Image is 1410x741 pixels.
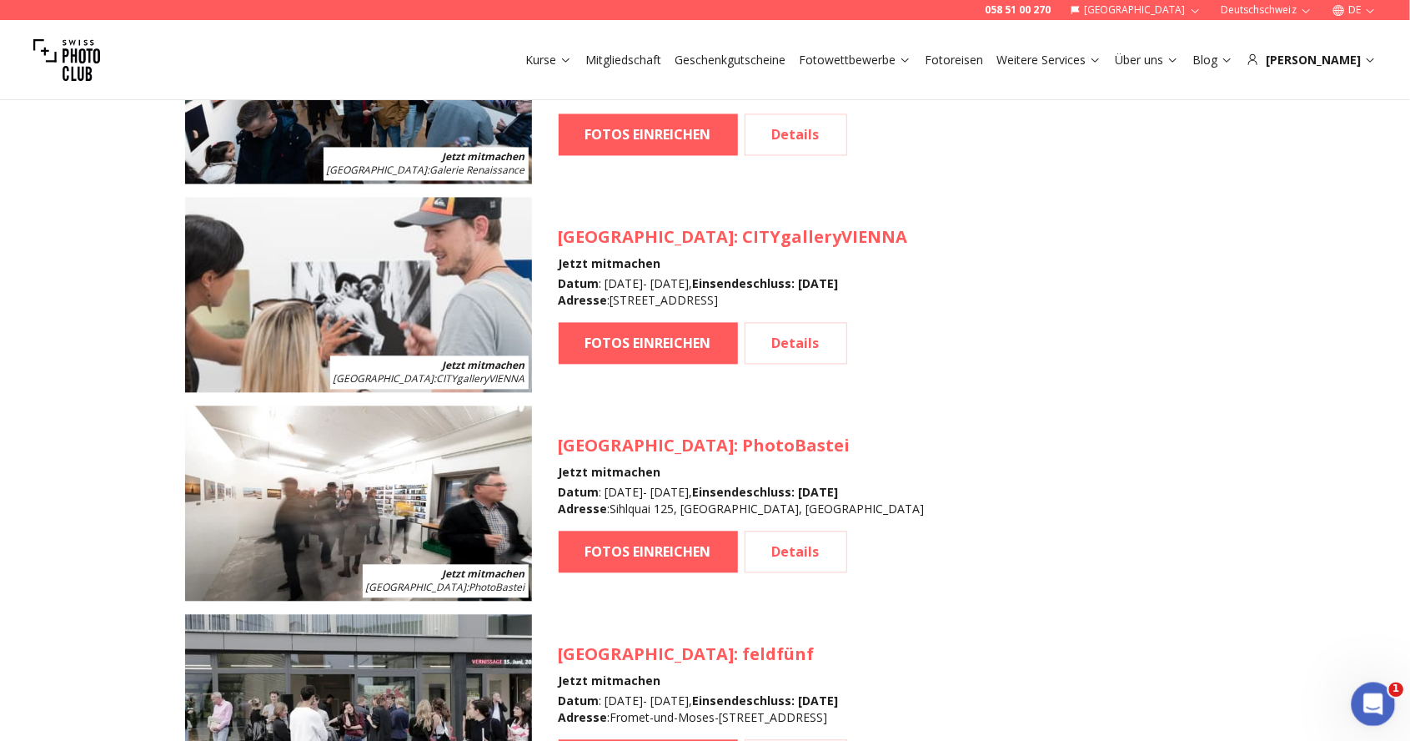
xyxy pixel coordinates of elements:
a: Weitere Services [996,52,1101,68]
span: [GEOGRAPHIC_DATA] [559,643,735,665]
div: [PERSON_NAME] [1247,52,1377,68]
a: Fotowettbewerbe [799,52,911,68]
b: Adresse [559,709,608,725]
h3: : feldfünf [559,643,847,666]
img: Swiss photo club [33,27,100,93]
h4: Jetzt mitmachen [559,464,925,481]
a: FOTOS EINREICHEN [559,113,738,155]
a: FOTOS EINREICHEN [559,322,738,364]
button: Fotoreisen [918,48,990,72]
div: : [DATE] - [DATE] , : [STREET_ADDRESS] [559,275,908,309]
h3: : PhotoBastei [559,434,925,457]
b: Einsendeschluss : [DATE] [693,693,839,708]
a: Geschenkgutscheine [675,52,785,68]
b: Jetzt mitmachen [443,149,525,164]
div: : [DATE] - [DATE] , : Fromet-und-Moses-[STREET_ADDRESS] [559,693,847,726]
b: Datum [559,484,600,500]
button: Fotowettbewerbe [792,48,918,72]
a: Fotoreisen [925,52,983,68]
a: Über uns [1115,52,1179,68]
span: [GEOGRAPHIC_DATA] [559,434,735,456]
span: [GEOGRAPHIC_DATA] [559,225,735,248]
span: : Galerie Renaissance [327,163,525,177]
b: Einsendeschluss : [DATE] [693,484,839,500]
h3: : CITYgalleryVIENNA [559,225,908,249]
a: FOTOS EINREICHEN [559,531,738,572]
button: Geschenkgutscheine [668,48,792,72]
b: Adresse [559,501,608,517]
iframe: Intercom live chat [1352,683,1396,727]
span: : CITYgalleryVIENNA [334,371,525,386]
a: 058 51 00 270 [985,3,1051,17]
span: [GEOGRAPHIC_DATA] [366,580,467,594]
span: : PhotoBastei [366,580,525,594]
button: Kurse [519,48,579,72]
h4: Jetzt mitmachen [559,673,847,689]
b: Datum [559,693,600,708]
a: Details [745,531,847,572]
button: Über uns [1108,48,1186,72]
h4: Jetzt mitmachen [559,255,908,272]
a: Kurse [525,52,572,68]
button: Blog [1186,48,1240,72]
span: [GEOGRAPHIC_DATA] [334,371,434,386]
b: Jetzt mitmachen [443,567,525,581]
span: [GEOGRAPHIC_DATA] [327,163,428,177]
div: : [DATE] - [DATE] , : Sihlquai 125, [GEOGRAPHIC_DATA], [GEOGRAPHIC_DATA] [559,484,925,517]
a: Mitgliedschaft [585,52,661,68]
a: Blog [1192,52,1233,68]
a: Details [745,322,847,364]
b: Jetzt mitmachen [443,358,525,372]
button: Mitgliedschaft [579,48,668,72]
b: Datum [559,275,600,291]
img: SPC Photo Awards WIEN Oktober 2025 [185,197,532,392]
img: SPC Photo Awards Zürich: Dezember 2025 [185,406,532,601]
a: Details [745,113,847,155]
b: Einsendeschluss : [DATE] [693,275,839,291]
span: 1 [1389,683,1404,698]
b: Adresse [559,292,608,308]
button: Weitere Services [990,48,1108,72]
